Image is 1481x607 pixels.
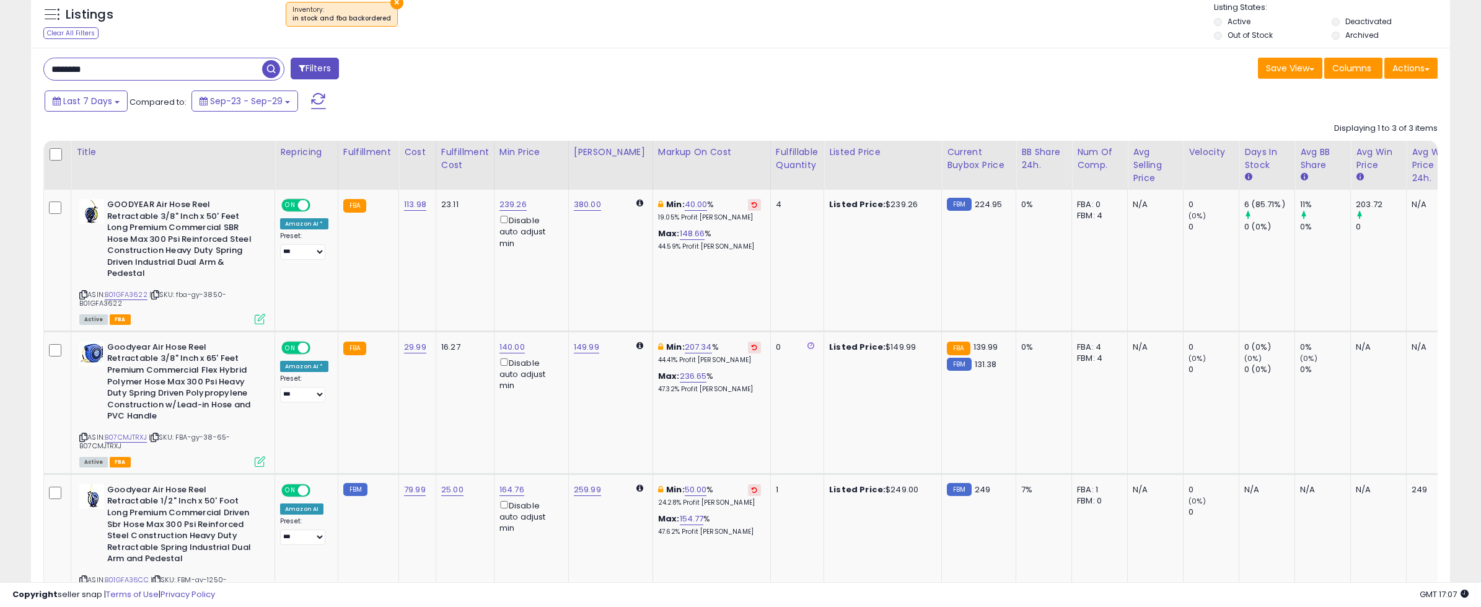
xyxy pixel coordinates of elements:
p: 19.05% Profit [PERSON_NAME] [658,213,761,222]
small: (0%) [1189,353,1206,363]
div: 0% [1021,199,1062,210]
b: Max: [658,513,680,525]
div: 0 [1189,484,1239,495]
div: Amazon AI * [280,218,328,229]
small: (0%) [1189,211,1206,221]
div: 0 [1356,221,1406,233]
div: 0 (0%) [1244,221,1294,233]
div: N/A [1300,484,1341,495]
div: Title [76,146,270,159]
a: 236.65 [680,370,707,383]
div: Disable auto adjust min [499,498,559,534]
div: Avg BB Share [1300,146,1345,172]
div: ASIN: [79,342,265,466]
div: 0 [1189,364,1239,375]
div: Avg Win Price 24h. [1412,146,1457,185]
div: FBA: 4 [1077,342,1118,353]
span: Compared to: [130,96,187,108]
div: Preset: [280,232,328,260]
div: N/A [1244,484,1285,495]
div: 0 [1189,507,1239,518]
a: 207.34 [685,341,712,353]
div: Markup on Cost [658,146,765,159]
a: 154.77 [680,513,704,525]
div: 11% [1300,199,1350,210]
span: All listings currently available for purchase on Amazon [79,457,108,467]
div: Min Price [499,146,563,159]
div: % [658,342,761,365]
small: FBM [343,483,367,496]
b: Listed Price: [829,341,886,353]
small: FBA [343,199,366,213]
div: $149.99 [829,342,932,353]
div: 203.72 [1356,199,1406,210]
span: OFF [309,200,328,211]
span: ON [283,485,298,495]
b: Listed Price: [829,198,886,210]
p: 44.59% Profit [PERSON_NAME] [658,242,761,251]
small: (0%) [1244,353,1262,363]
span: ON [283,200,298,211]
div: ASIN: [79,199,265,323]
div: Current Buybox Price [947,146,1011,172]
span: 249 [975,484,990,495]
div: 16.27 [441,342,485,353]
div: 0% [1300,364,1350,375]
b: Goodyear Air Hose Reel Retractable 3/8" Inch x 65' Feet Premium Commercial Flex Hybrid Polymer Ho... [107,342,258,425]
b: Max: [658,370,680,382]
p: Listing States: [1214,2,1450,14]
span: 131.38 [975,358,997,370]
div: Fulfillment Cost [441,146,489,172]
div: 0 [1189,342,1239,353]
div: % [658,371,761,394]
button: Columns [1324,58,1382,79]
small: FBA [343,342,366,355]
span: 224.95 [975,198,1003,210]
div: FBM: 4 [1077,353,1118,364]
button: Sep-23 - Sep-29 [191,91,298,112]
i: Calculated using Dynamic Max Price. [636,484,643,492]
strong: Copyright [12,588,58,600]
span: FBA [110,457,131,467]
span: FBA [110,314,131,325]
b: GOODYEAR Air Hose Reel Retractable 3/8" Inch x 50' Feet Long Premium Commercial SBR Hose Max 300 ... [107,199,258,283]
div: [PERSON_NAME] [574,146,648,159]
a: B01GFA3622 [105,290,147,300]
a: 380.00 [574,198,601,211]
th: The percentage added to the cost of goods (COGS) that forms the calculator for Min & Max prices. [653,141,770,190]
div: 6 (85.71%) [1244,199,1294,210]
label: Deactivated [1345,16,1392,27]
div: Num of Comp. [1077,146,1122,172]
div: 0 (0%) [1244,364,1294,375]
p: 47.62% Profit [PERSON_NAME] [658,528,761,536]
button: Last 7 Days [45,91,128,112]
a: 239.26 [499,198,527,211]
b: Min: [666,198,685,210]
div: N/A [1412,342,1452,353]
img: 41mth7aaO1L._SL40_.jpg [79,484,104,509]
div: N/A [1133,199,1174,210]
div: % [658,199,761,222]
div: 0 (0%) [1244,342,1294,353]
small: FBA [947,342,970,355]
div: N/A [1356,342,1397,353]
span: OFF [309,485,328,495]
div: Preset: [280,517,328,545]
h5: Listings [66,6,113,24]
div: N/A [1412,199,1452,210]
span: ON [283,343,298,353]
a: Terms of Use [106,588,159,600]
div: % [658,513,761,536]
div: 1 [776,484,814,495]
div: % [658,484,761,507]
button: Save View [1258,58,1322,79]
i: This overrides the store level min markup for this listing [658,485,663,494]
a: 29.99 [404,341,426,353]
small: Days In Stock. [1244,172,1252,183]
div: N/A [1133,484,1174,495]
div: Fulfillment [343,146,393,159]
small: FBM [947,198,971,211]
div: FBA: 0 [1077,199,1118,210]
p: 47.32% Profit [PERSON_NAME] [658,385,761,394]
span: Last 7 Days [63,95,112,107]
